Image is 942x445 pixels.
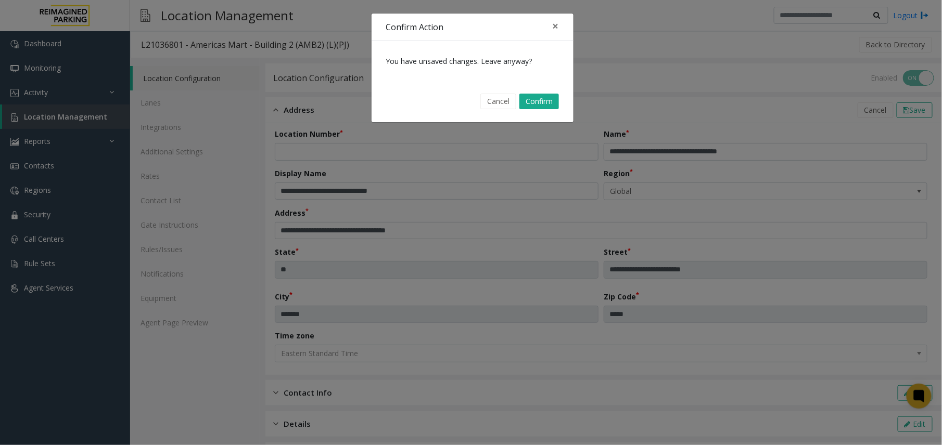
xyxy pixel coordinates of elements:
h4: Confirm Action [386,21,444,33]
div: You have unsaved changes. Leave anyway? [372,41,574,81]
button: Cancel [480,94,516,109]
button: Close [545,14,566,39]
button: Confirm [519,94,559,109]
span: × [553,19,559,33]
